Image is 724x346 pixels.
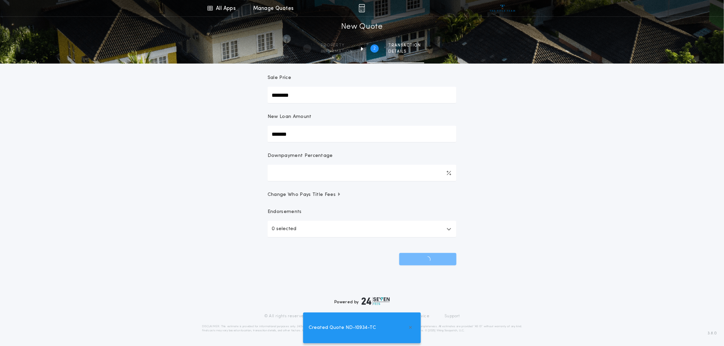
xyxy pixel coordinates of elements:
img: vs-icon [490,5,516,12]
input: Downpayment Percentage [268,165,456,181]
p: Endorsements [268,209,456,215]
p: New Loan Amount [268,114,312,120]
input: New Loan Amount [268,126,456,142]
button: Change Who Pays Title Fees [268,191,456,198]
p: Sale Price [268,75,291,81]
p: 0 selected [272,225,296,233]
span: Transaction [388,43,421,48]
span: Change Who Pays Title Fees [268,191,341,198]
span: details [388,49,421,54]
div: Powered by [334,297,390,305]
button: 0 selected [268,221,456,237]
h1: New Quote [341,22,383,32]
input: Sale Price [268,87,456,103]
img: logo [362,297,390,305]
span: Created Quote ND-10934-TC [309,324,376,332]
p: Downpayment Percentage [268,152,333,159]
h2: 2 [374,46,376,51]
img: img [359,4,365,12]
span: information [321,49,353,54]
span: Property [321,43,353,48]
